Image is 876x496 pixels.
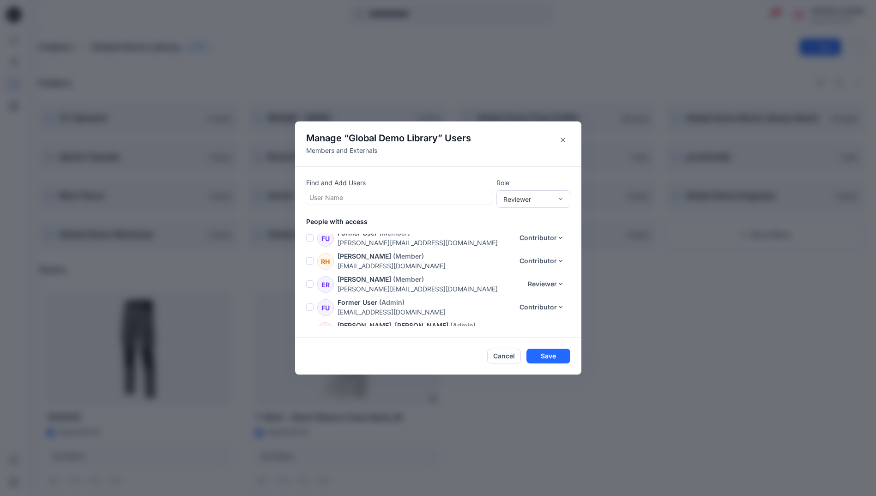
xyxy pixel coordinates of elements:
button: Contributor [514,300,570,315]
div: ER [317,276,334,293]
div: RH [317,253,334,270]
span: Global Demo Library [349,133,438,144]
div: CJ [317,322,334,339]
p: (Admin) [379,297,405,307]
p: (Admin) [450,321,476,330]
button: Contributor [514,230,570,245]
p: Role [496,178,570,188]
p: People with access [306,217,581,226]
button: Contributor [514,254,570,268]
div: FU [317,230,334,247]
p: [PERSON_NAME][EMAIL_ADDRESS][DOMAIN_NAME] [338,284,522,294]
p: (Member) [393,274,424,284]
p: [PERSON_NAME] [338,251,391,261]
button: Reviewer [522,277,570,291]
p: Former User [338,297,377,307]
p: (Member) [393,251,424,261]
p: [EMAIL_ADDRESS][DOMAIN_NAME] [338,261,514,271]
div: FU [317,299,334,316]
div: Reviewer [503,194,552,204]
p: [PERSON_NAME], [PERSON_NAME] [338,321,448,330]
button: Reviewer [522,323,570,338]
p: [PERSON_NAME] [338,274,391,284]
button: Save [526,349,570,363]
button: Cancel [487,349,521,363]
h4: Manage “ ” Users [306,133,471,144]
p: Members and Externals [306,145,471,155]
p: [EMAIL_ADDRESS][DOMAIN_NAME] [338,307,514,317]
p: Find and Add Users [306,178,493,188]
p: [PERSON_NAME][EMAIL_ADDRESS][DOMAIN_NAME] [338,238,514,248]
button: Close [556,133,570,147]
